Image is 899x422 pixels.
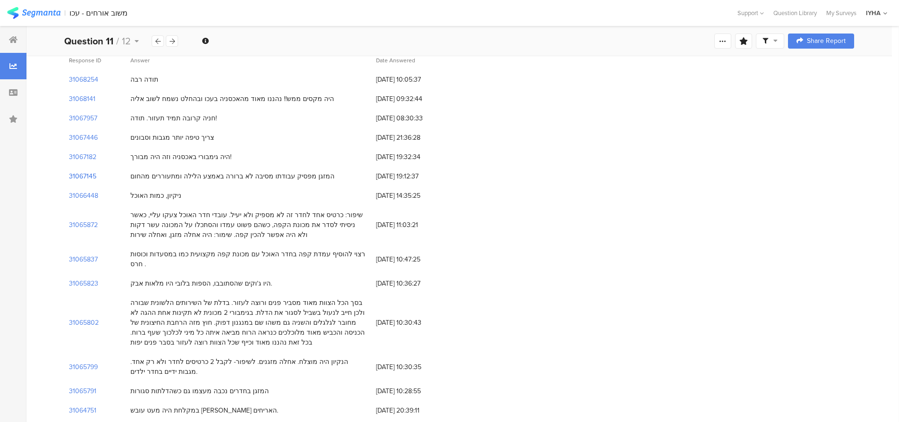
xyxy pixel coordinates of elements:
[69,171,96,181] section: 31067145
[7,7,60,19] img: segmanta logo
[866,8,881,17] div: IYHA
[130,133,214,143] div: צריך טיפה יותר מגבות וסבונים
[69,318,99,328] section: 31065802
[130,75,158,84] div: תודה רבה
[822,8,861,17] a: My Surveys
[376,56,415,65] span: Date Answered
[69,75,98,84] section: 31068254
[376,75,452,84] span: [DATE] 10:05:37
[130,152,231,162] div: היה גימבורי באכסניה וזה היה מבורך!
[737,6,764,20] div: Support
[130,249,367,269] div: רצוי להוסיף עמדת קפה בחדר האוכל עם מכונת קפה מקצועית כמו במסעדות וכוסות חרס .
[376,254,452,264] span: [DATE] 10:47:25
[376,279,452,288] span: [DATE] 10:36:27
[69,191,98,201] section: 31066448
[376,133,452,143] span: [DATE] 21:36:28
[376,171,452,181] span: [DATE] 19:12:37
[69,133,98,143] section: 31067446
[130,113,217,123] div: חניה קרובה תמיד תעזור. תודה!
[122,34,131,48] span: 12
[376,94,452,104] span: [DATE] 09:32:44
[376,220,452,230] span: [DATE] 11:03:21
[69,94,95,104] section: 31068141
[130,171,334,181] div: המזגן מפסיק עבודתו מסיבה לא ברורה באמצע הלילה ומתעוררים מהחום
[376,113,452,123] span: [DATE] 08:30:33
[130,298,367,347] div: בסך הכל הצוות מאוד מסביר פנים ורוצה לעזור. בדלת של השירותים הלשונית שבורה ולכן חייב לנעול בשביל ל...
[64,34,113,48] b: Question 11
[130,279,272,288] div: היו ג'וקים שהסתובבו, הספות בלובי היו מלאות אבק.
[130,357,367,377] div: הנקיון היה מוצלח. אחלה מזגנים. לשיפור- לקבל 2 כרטיסים לחדר ולא רק אחד. מגבות ידיים בחדר ילדים.
[769,8,822,17] a: Question Library
[376,405,452,415] span: [DATE] 20:39:11
[69,113,97,123] section: 31067957
[376,152,452,162] span: [DATE] 19:32:34
[130,94,334,104] div: היה מקסים ממש!! נהננו מאוד מהאכסניה בעכו ובהחלט נשמח לשוב אליה
[64,8,66,18] div: |
[130,386,269,396] div: המזגן בחדרים נכבה מעצמו גם כשהדלתות סגורות
[376,362,452,372] span: [DATE] 10:30:35
[69,254,98,264] section: 31065837
[69,405,96,415] section: 31064751
[69,386,96,396] section: 31065791
[807,38,846,44] span: Share Report
[116,34,119,48] span: /
[376,318,452,328] span: [DATE] 10:30:43
[69,8,128,17] div: משוב אורחים - עכו
[130,56,150,65] span: Answer
[376,191,452,201] span: [DATE] 14:35:25
[130,210,367,240] div: שיפור: כרטיס אחד לחדר זה לא מספיק ולא יעיל. עובדי חדר האוכל צעקו עליי, כאשר ניסיתי לסדר את מכונת ...
[69,279,98,288] section: 31065823
[130,191,181,201] div: ניקיון, כמות האוכל
[130,405,278,415] div: במקלחת היה מעט עובש [PERSON_NAME] האריחים.
[69,56,101,65] span: Response ID
[69,152,96,162] section: 31067182
[69,220,98,230] section: 31065872
[376,386,452,396] span: [DATE] 10:28:55
[69,362,98,372] section: 31065799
